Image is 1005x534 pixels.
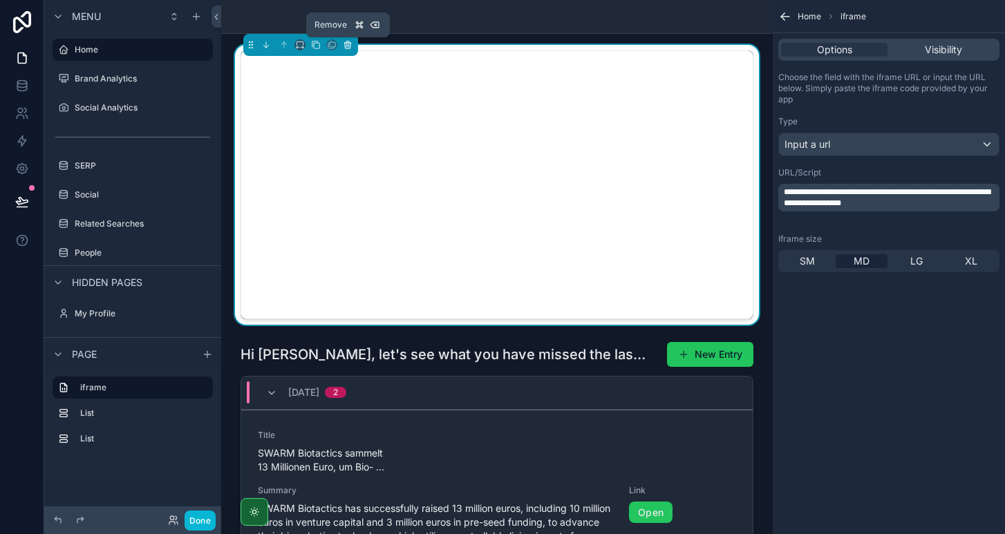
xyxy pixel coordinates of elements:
a: SERP [53,155,213,177]
button: Done [185,511,216,531]
label: Iframe size [778,233,822,245]
span: Page [72,347,97,361]
a: Brand Analytics [53,68,213,90]
span: Remove [314,19,347,30]
span: Home [798,11,821,22]
label: Home [75,44,205,55]
div: 2 [333,387,338,398]
a: Home [53,39,213,61]
a: People [53,242,213,264]
label: SERP [75,160,210,171]
label: iframe [80,382,202,393]
span: LG [910,254,923,268]
p: Choose the field with the iframe URL or input the URL below. Simply paste the iframe code provide... [778,72,999,105]
label: List [80,433,207,444]
span: Menu [72,10,101,23]
a: My Profile [53,303,213,325]
div: scrollable content [44,370,221,464]
label: URL/Script [778,167,821,178]
span: iframe [840,11,866,22]
label: List [80,408,207,419]
a: Social Analytics [53,97,213,119]
span: Hidden pages [72,276,142,289]
span: MD [854,254,870,268]
span: XL [965,254,977,268]
label: My Profile [75,308,210,319]
label: Related Searches [75,218,210,229]
span: SM [800,254,815,268]
span: [DATE] [288,385,319,399]
label: Brand Analytics [75,73,210,84]
span: Visibility [925,43,962,57]
button: Input a url [778,133,999,156]
div: scrollable content [778,184,999,211]
a: Related Searches [53,213,213,235]
span: Options [817,43,852,57]
label: Type [778,116,798,127]
label: Social Analytics [75,102,210,113]
label: People [75,247,210,258]
label: Social [75,189,210,200]
span: Input a url [785,137,830,151]
a: Social [53,184,213,206]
